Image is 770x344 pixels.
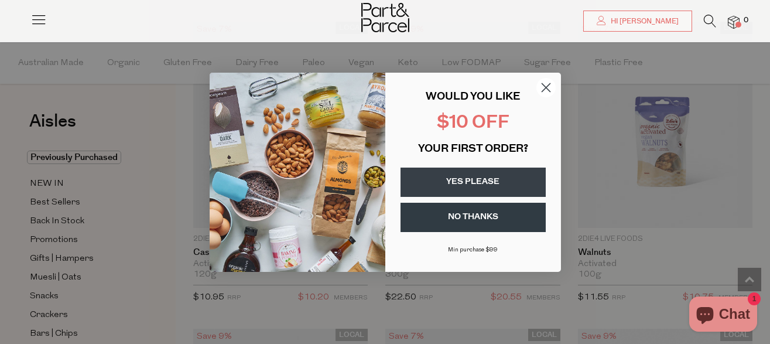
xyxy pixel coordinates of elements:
span: 0 [741,15,751,26]
img: Part&Parcel [361,3,409,32]
span: WOULD YOU LIKE [426,92,520,103]
button: NO THANKS [401,203,546,232]
span: Min purchase $99 [448,247,498,253]
inbox-online-store-chat: Shopify online store chat [686,297,761,335]
span: $10 OFF [437,114,509,132]
span: Hi [PERSON_NAME] [608,16,679,26]
button: Close dialog [536,77,556,98]
button: YES PLEASE [401,168,546,197]
img: 43fba0fb-7538-40bc-babb-ffb1a4d097bc.jpeg [210,73,385,272]
a: Hi [PERSON_NAME] [583,11,692,32]
a: 0 [728,16,740,28]
span: YOUR FIRST ORDER? [418,144,528,155]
